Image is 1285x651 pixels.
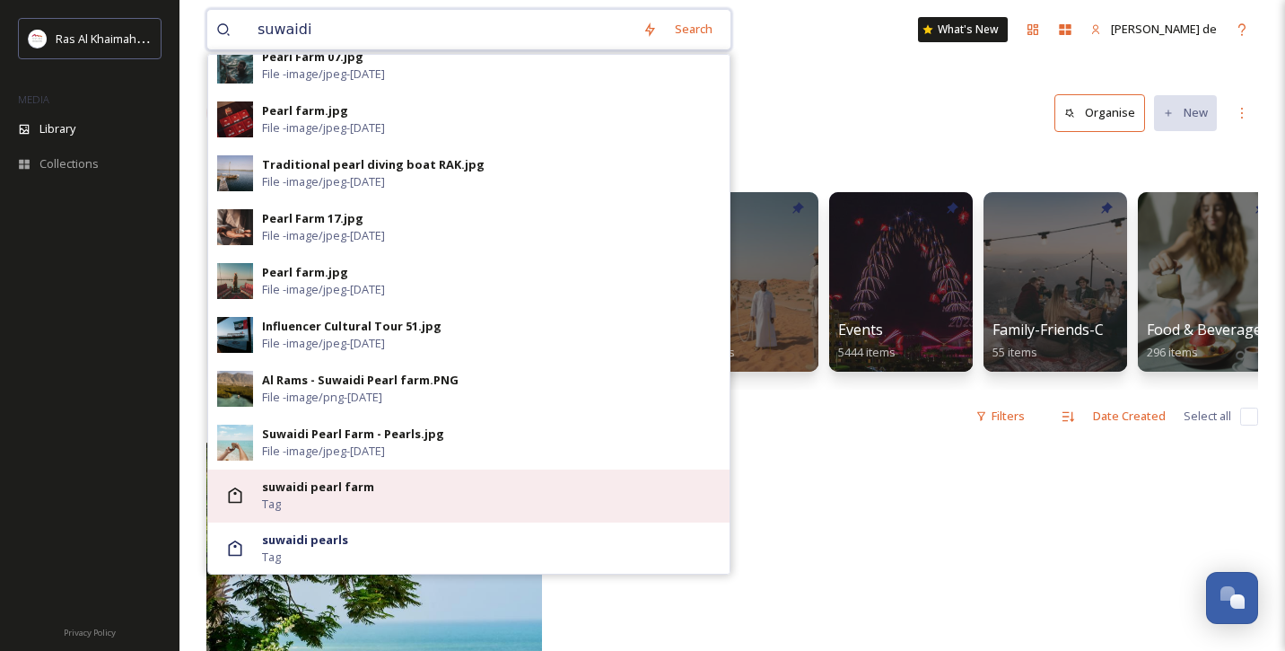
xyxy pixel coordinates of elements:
[262,119,385,136] span: File - image/jpeg - [DATE]
[217,371,253,407] img: 29687e82-6943-4d91-bd93-98cd875d9917.jpg
[262,318,441,335] div: Influencer Cultural Tour 51.jpg
[262,210,363,227] div: Pearl Farm 17.jpg
[249,10,634,49] input: Search your library
[262,264,348,281] div: Pearl farm.jpg
[1147,321,1262,360] a: Food & Beverage296 items
[262,173,385,190] span: File - image/jpeg - [DATE]
[262,389,382,406] span: File - image/png - [DATE]
[1147,320,1262,339] span: Food & Beverage
[992,344,1037,360] span: 55 items
[262,443,385,460] span: File - image/jpeg - [DATE]
[838,320,883,339] span: Events
[262,496,281,513] span: Tag
[262,48,363,66] div: Pearl Farm 07.jpg
[1147,344,1198,360] span: 296 items
[64,627,116,638] span: Privacy Policy
[217,101,253,137] img: bfafbe0e-3a58-4ec3-b4de-61ef3e86ba12.jpg
[966,399,1034,434] div: Filters
[1081,12,1226,47] a: [PERSON_NAME] de
[262,102,348,119] div: Pearl farm.jpg
[56,30,310,47] span: Ras Al Khaimah Tourism Development Authority
[262,426,444,443] div: Suwaidi Pearl Farm - Pearls.jpg
[217,48,253,84] img: d4e3289b-ffdb-467f-bc6d-6b79f77858d0.jpg
[918,17,1008,42] a: What's New
[39,155,99,172] span: Collections
[838,321,896,360] a: Events5444 items
[992,320,1177,339] span: Family-Friends-Couple-Solo
[64,620,116,642] a: Privacy Policy
[29,30,47,48] img: Logo_RAKTDA_RGB-01.png
[217,209,253,245] img: abd52cfe-9d9d-4631-82b8-0f14433d9ffb.jpg
[1184,408,1231,425] span: Select all
[838,344,896,360] span: 5444 items
[217,263,253,299] img: 7c37190a-bc98-418b-845a-2e642986ca50.jpg
[666,12,721,47] div: Search
[262,156,485,173] div: Traditional pearl diving boat RAK.jpg
[1054,94,1145,131] button: Organise
[217,155,253,191] img: ffaf13a4-7023-4cd1-951c-f5ab3a8adcea.jpg
[18,92,49,106] span: MEDIA
[262,479,374,495] strong: suwaidi pearl farm
[262,66,385,83] span: File - image/jpeg - [DATE]
[262,281,385,298] span: File - image/jpeg - [DATE]
[992,321,1177,360] a: Family-Friends-Couple-Solo55 items
[262,532,348,548] strong: suwaidi pearls
[262,549,281,566] span: Tag
[217,425,253,461] img: f5756fb3-dda1-470a-adbb-eff500de89b3.jpg
[217,317,253,353] img: f2e8bed6-745a-4b80-9866-3317378913ed.jpg
[1206,572,1258,624] button: Open Chat
[1084,399,1175,434] div: Date Created
[262,335,385,352] span: File - image/jpeg - [DATE]
[262,227,385,244] span: File - image/jpeg - [DATE]
[39,120,75,137] span: Library
[1111,21,1217,37] span: [PERSON_NAME] de
[262,372,459,389] div: Al Rams - Suwaidi Pearl farm.PNG
[206,408,230,425] span: 1 file
[1054,94,1154,131] a: Organise
[1154,95,1217,130] button: New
